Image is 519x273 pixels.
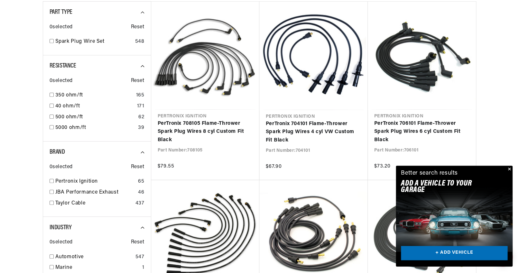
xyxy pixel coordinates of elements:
span: Brand [50,149,65,155]
a: PerTronix 704101 Flame-Thrower Spark Plug Wires 4 cyl VW Custom Fit Black [266,120,361,145]
span: Industry [50,224,72,231]
div: 39 [138,124,144,132]
span: 0 selected [50,77,73,85]
span: Part Type [50,9,72,15]
span: Reset [131,23,144,32]
a: Spark Plug Wire Set [55,38,133,46]
span: 0 selected [50,238,73,247]
a: 500 ohm/ft [55,113,136,122]
div: 165 [136,91,144,100]
a: 350 ohm/ft [55,91,134,100]
a: Pertronix Ignition [55,177,136,186]
span: 0 selected [50,163,73,171]
span: Reset [131,77,144,85]
a: Taylor Cable [55,199,133,208]
a: + ADD VEHICLE [401,246,507,260]
div: Better search results [401,169,458,178]
div: 437 [135,199,144,208]
button: Close [505,166,513,173]
div: 1 [142,264,144,272]
span: Reset [131,163,144,171]
a: Automotive [55,253,133,261]
a: 5000 ohm/ft [55,124,136,132]
a: JBA Performance Exhaust [55,188,136,197]
div: 46 [138,188,144,197]
a: 40 ohm/ft [55,102,134,111]
div: 548 [135,38,144,46]
h2: Add A VEHICLE to your garage [401,180,491,194]
a: Marine [55,264,140,272]
div: 547 [135,253,144,261]
div: 65 [138,177,144,186]
div: 171 [137,102,144,111]
a: PerTronix 706101 Flame-Thrower Spark Plug Wires 6 cyl Custom Fit Black [374,120,469,144]
a: PerTronix 708105 Flame-Thrower Spark Plug Wires 8 cyl Custom Fit Black [158,120,253,144]
div: 62 [138,113,144,122]
span: Reset [131,238,144,247]
span: 0 selected [50,23,73,32]
span: Resistance [50,63,76,69]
